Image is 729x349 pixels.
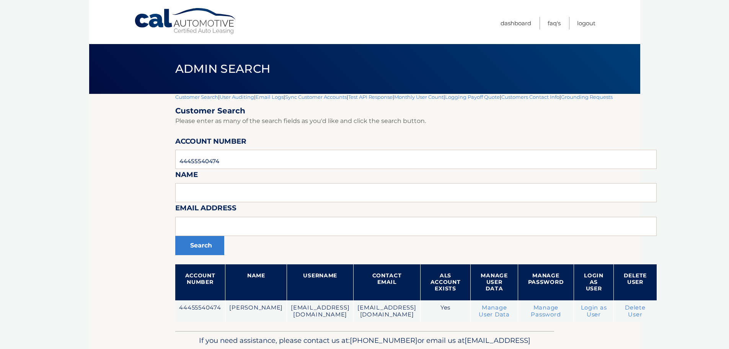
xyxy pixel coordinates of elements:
a: Test API Response [348,94,393,100]
a: Customers Contact Info [501,94,559,100]
td: [EMAIL_ADDRESS][DOMAIN_NAME] [287,300,354,322]
th: Name [225,264,287,300]
a: Email Logs [256,94,284,100]
span: [PHONE_NUMBER] [350,336,418,345]
th: ALS Account Exists [420,264,471,300]
a: User Auditing [220,94,254,100]
td: 44455540474 [175,300,225,322]
a: Monthly User Count [394,94,444,100]
td: Yes [420,300,471,322]
a: Manage User Data [479,304,510,318]
div: | | | | | | | | [175,94,657,331]
th: Contact Email [354,264,420,300]
td: [PERSON_NAME] [225,300,287,322]
th: Account Number [175,264,225,300]
a: Delete User [625,304,646,318]
a: Dashboard [501,17,531,29]
label: Name [175,169,198,183]
label: Account Number [175,136,246,150]
th: Manage User Data [471,264,518,300]
button: Search [175,236,224,255]
a: Sync Customer Accounts [285,94,347,100]
p: Please enter as many of the search fields as you'd like and click the search button. [175,116,657,126]
a: Login as User [581,304,607,318]
a: FAQ's [548,17,561,29]
a: Cal Automotive [134,8,237,35]
td: [EMAIL_ADDRESS][DOMAIN_NAME] [354,300,420,322]
h2: Customer Search [175,106,657,116]
th: Manage Password [518,264,574,300]
a: Grounding Requests [561,94,613,100]
th: Delete User [613,264,657,300]
th: Login as User [574,264,614,300]
a: Logging Payoff Quote [445,94,500,100]
span: Admin Search [175,62,271,76]
a: Customer Search [175,94,218,100]
a: Manage Password [531,304,561,318]
th: Username [287,264,354,300]
a: Logout [577,17,595,29]
label: Email Address [175,202,236,216]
